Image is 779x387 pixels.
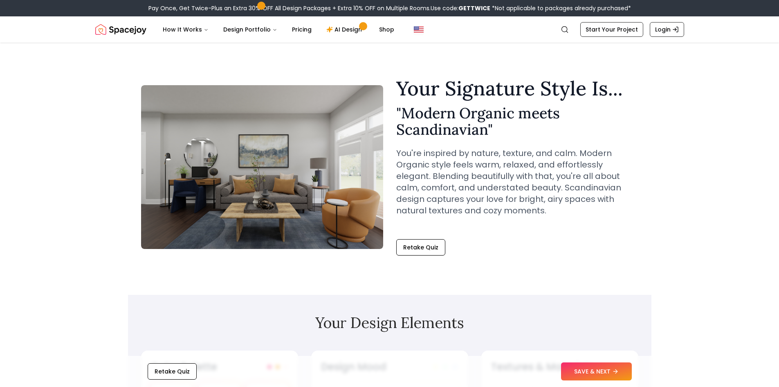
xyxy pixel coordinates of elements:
[396,147,638,216] p: You're inspired by nature, texture, and calm. Modern Organic style feels warm, relaxed, and effor...
[141,85,383,249] img: Modern Organic meets Scandinavian Style Example
[373,21,401,38] a: Shop
[156,21,215,38] button: How It Works
[431,4,490,12] span: Use code:
[95,21,146,38] img: Spacejoy Logo
[285,21,318,38] a: Pricing
[580,22,643,37] a: Start Your Project
[156,21,401,38] nav: Main
[396,79,638,98] h1: Your Signature Style Is...
[396,105,638,138] h2: " Modern Organic meets Scandinavian "
[458,4,490,12] b: GETTWICE
[148,363,197,380] button: Retake Quiz
[561,362,632,380] button: SAVE & NEXT
[148,4,631,12] div: Pay Once, Get Twice-Plus an Extra 30% OFF All Design Packages + Extra 10% OFF on Multiple Rooms.
[414,25,424,34] img: United States
[490,4,631,12] span: *Not applicable to packages already purchased*
[141,315,638,331] h2: Your Design Elements
[95,16,684,43] nav: Global
[217,21,284,38] button: Design Portfolio
[396,239,445,256] button: Retake Quiz
[320,21,371,38] a: AI Design
[650,22,684,37] a: Login
[95,21,146,38] a: Spacejoy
